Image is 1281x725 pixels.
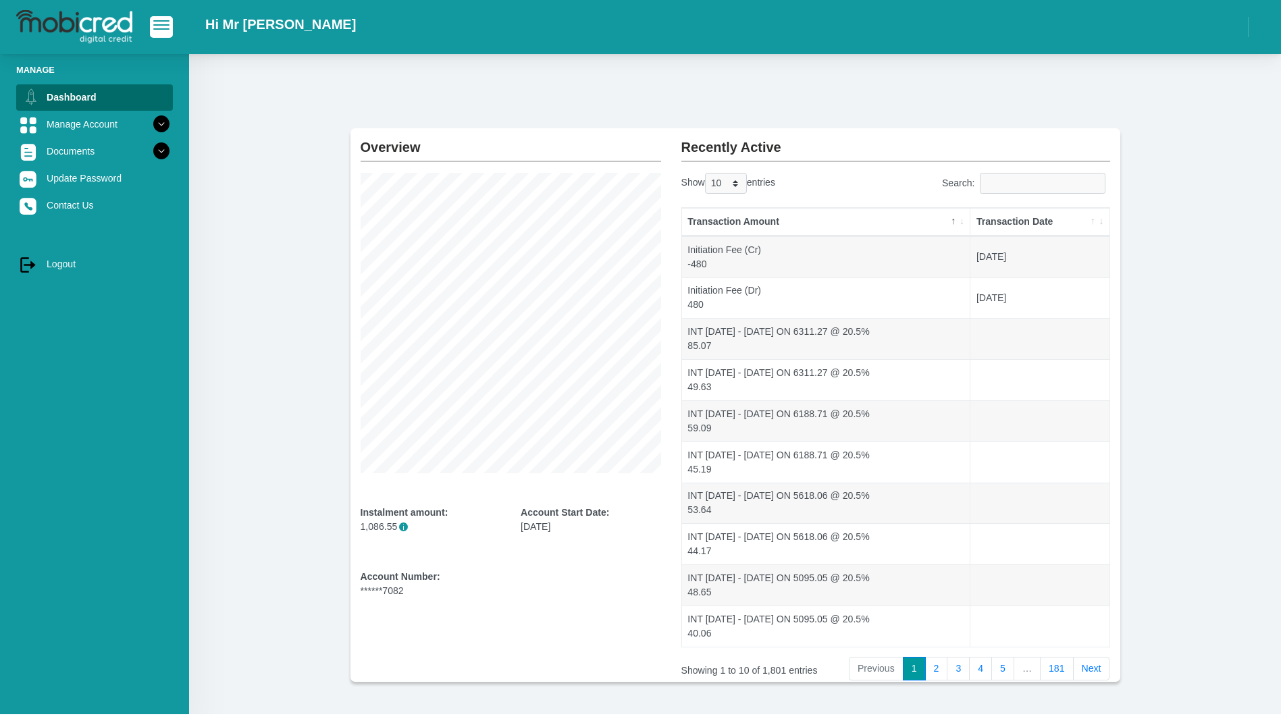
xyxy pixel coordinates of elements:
a: Update Password [16,165,173,191]
td: INT [DATE] - [DATE] ON 6311.27 @ 20.5% 49.63 [682,359,971,400]
td: INT [DATE] - [DATE] ON 6188.71 @ 20.5% 45.19 [682,441,971,483]
th: Transaction Date: activate to sort column ascending [970,208,1109,236]
td: [DATE] [970,236,1109,277]
a: Contact Us [16,192,173,218]
select: Showentries [705,173,747,194]
td: INT [DATE] - [DATE] ON 5618.06 @ 20.5% 44.17 [682,523,971,564]
a: 4 [969,657,992,681]
a: Documents [16,138,173,164]
p: 1,086.55 [361,520,501,534]
h2: Overview [361,128,661,155]
li: Manage [16,63,173,76]
a: 181 [1040,657,1074,681]
input: Search: [980,173,1105,194]
td: INT [DATE] - [DATE] ON 6311.27 @ 20.5% 85.07 [682,318,971,359]
label: Show entries [681,173,775,194]
b: Account Number: [361,571,440,582]
a: 5 [991,657,1014,681]
a: Logout [16,251,173,277]
b: Instalment amount: [361,507,448,518]
h2: Recently Active [681,128,1110,155]
td: Initiation Fee (Cr) -480 [682,236,971,277]
a: Manage Account [16,111,173,137]
h2: Hi Mr [PERSON_NAME] [205,16,356,32]
span: i [399,522,408,531]
a: 3 [947,657,970,681]
div: [DATE] [521,506,661,534]
td: INT [DATE] - [DATE] ON 5095.05 @ 20.5% 40.06 [682,606,971,647]
td: INT [DATE] - [DATE] ON 5095.05 @ 20.5% 48.65 [682,564,971,606]
b: Account Start Date: [521,507,609,518]
a: 2 [925,657,948,681]
a: 1 [903,657,926,681]
a: Next [1073,657,1110,681]
div: Showing 1 to 10 of 1,801 entries [681,655,848,678]
th: Transaction Amount: activate to sort column descending [682,208,971,236]
label: Search: [942,173,1110,194]
td: INT [DATE] - [DATE] ON 6188.71 @ 20.5% 59.09 [682,400,971,441]
td: Initiation Fee (Dr) 480 [682,277,971,319]
img: logo-mobicred.svg [16,10,132,44]
td: INT [DATE] - [DATE] ON 5618.06 @ 20.5% 53.64 [682,483,971,524]
a: Dashboard [16,84,173,110]
td: [DATE] [970,277,1109,319]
